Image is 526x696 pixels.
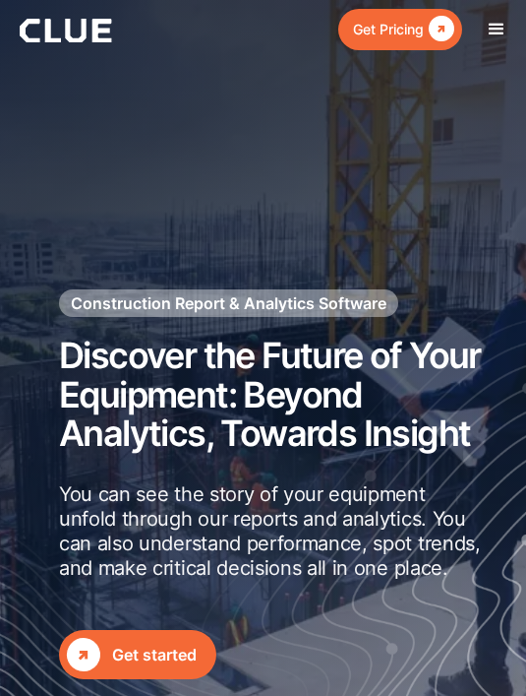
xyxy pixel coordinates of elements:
[353,17,424,41] div: Get Pricing
[112,643,197,667] div: Get started
[59,630,216,679] a: Get started
[424,17,454,41] div: 
[71,292,386,314] h1: Construction Report & Analytics Software
[67,638,100,671] div: 
[59,482,487,581] p: You can see the story of your equipment unfold through our reports and analytics. You can also un...
[59,337,487,454] h2: Discover the Future of Your Equipment: Beyond Analytics, Towards Insight
[338,9,462,49] a: Get Pricing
